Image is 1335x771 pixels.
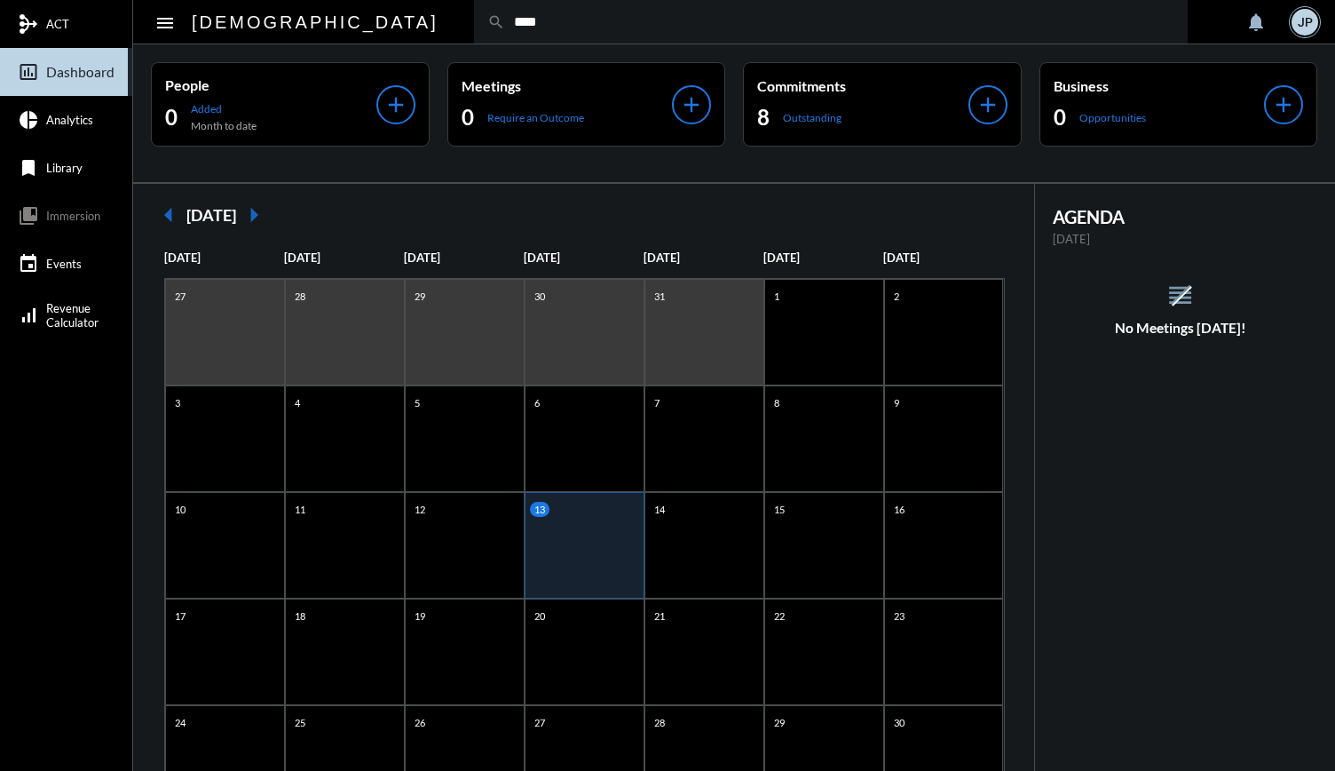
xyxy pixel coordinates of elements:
p: 10 [170,502,190,517]
p: Opportunities [1079,111,1146,124]
span: Dashboard [46,64,115,80]
p: 27 [170,289,190,304]
p: Business [1054,77,1265,94]
p: Month to date [191,119,257,132]
p: 9 [889,395,904,410]
span: Events [46,257,82,271]
h2: 0 [462,103,474,131]
mat-icon: arrow_left [151,197,186,233]
mat-icon: insert_chart_outlined [18,61,39,83]
p: [DATE] [524,250,644,265]
h2: [DATE] [186,205,236,225]
mat-icon: mediation [18,13,39,35]
span: Analytics [46,113,93,127]
p: 31 [650,289,669,304]
p: Commitments [757,77,968,94]
mat-icon: Side nav toggle icon [154,12,176,34]
h2: [DEMOGRAPHIC_DATA] [192,8,438,36]
p: 23 [889,608,909,624]
p: 25 [290,715,310,730]
p: 29 [410,289,430,304]
button: Toggle sidenav [147,4,183,40]
p: Added [191,102,257,115]
h2: 0 [1054,103,1066,131]
p: People [165,76,376,93]
p: Meetings [462,77,673,94]
p: 22 [770,608,789,624]
p: 19 [410,608,430,624]
mat-icon: event [18,253,39,274]
p: 6 [530,395,544,410]
span: Revenue Calculator [46,301,99,330]
p: 3 [170,395,185,410]
p: 4 [290,395,304,410]
p: 11 [290,502,310,517]
p: 13 [530,502,549,517]
p: 17 [170,608,190,624]
mat-icon: search [487,13,505,31]
p: 2 [889,289,904,304]
h2: 0 [165,103,178,131]
p: 20 [530,608,549,624]
p: [DATE] [644,250,763,265]
p: [DATE] [284,250,404,265]
p: 30 [530,289,549,304]
p: 30 [889,715,909,730]
p: Require an Outcome [487,111,584,124]
mat-icon: add [1271,92,1296,117]
mat-icon: collections_bookmark [18,205,39,227]
p: 29 [770,715,789,730]
mat-icon: notifications [1245,12,1267,33]
p: [DATE] [763,250,883,265]
p: 27 [530,715,549,730]
mat-icon: signal_cellular_alt [18,305,39,326]
p: 1 [770,289,784,304]
h2: 8 [757,103,770,131]
mat-icon: arrow_right [236,197,272,233]
p: 21 [650,608,669,624]
mat-icon: reorder [1165,281,1195,310]
mat-icon: add [679,92,704,117]
span: Immersion [46,209,100,223]
p: 15 [770,502,789,517]
p: 24 [170,715,190,730]
p: 8 [770,395,784,410]
p: 26 [410,715,430,730]
h5: No Meetings [DATE]! [1035,320,1327,336]
p: 28 [650,715,669,730]
p: [DATE] [883,250,1003,265]
span: ACT [46,17,69,31]
p: 7 [650,395,664,410]
p: 16 [889,502,909,517]
p: [DATE] [164,250,284,265]
p: [DATE] [1053,232,1309,246]
p: 28 [290,289,310,304]
mat-icon: add [976,92,1000,117]
mat-icon: pie_chart [18,109,39,131]
mat-icon: bookmark [18,157,39,179]
p: 12 [410,502,430,517]
span: Library [46,161,83,175]
h2: AGENDA [1053,206,1309,227]
p: 18 [290,608,310,624]
p: [DATE] [404,250,524,265]
p: Outstanding [783,111,841,124]
mat-icon: add [383,92,408,117]
p: 5 [410,395,424,410]
p: 14 [650,502,669,517]
div: JP [1292,9,1318,36]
